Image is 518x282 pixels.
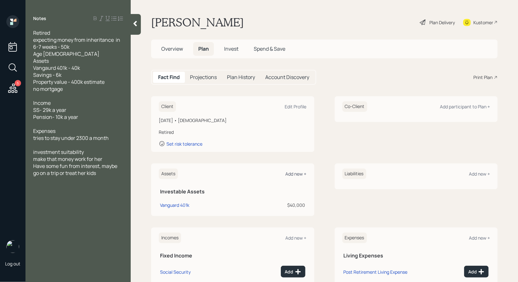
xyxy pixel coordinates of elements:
[33,99,78,120] span: Income SS- 29k a year Pension- 10k a year
[160,189,305,195] h5: Investable Assets
[342,101,367,112] h6: Co-Client
[33,148,118,177] span: investment suitability make that money work for her Have some fun from interest, maybe go on a tr...
[344,253,489,259] h5: Living Expenses
[254,45,285,52] span: Spend & Save
[159,101,176,112] h6: Client
[160,269,191,275] div: Social Security
[158,74,180,80] h5: Fact Find
[5,261,20,267] div: Log out
[190,74,217,80] h5: Projections
[161,45,183,52] span: Overview
[286,235,307,241] div: Add new +
[468,269,485,275] div: Add
[159,233,181,243] h6: Incomes
[286,171,307,177] div: Add new +
[473,74,492,81] div: Print Plan
[265,74,309,80] h5: Account Discovery
[473,19,493,26] div: Kustomer
[160,253,305,259] h5: Fixed Income
[429,19,455,26] div: Plan Delivery
[250,202,305,208] div: $40,000
[440,104,490,110] div: Add participant to Plan +
[198,45,209,52] span: Plan
[344,269,408,275] div: Post Retirement Living Expense
[166,141,202,147] div: Set risk tolerance
[469,171,490,177] div: Add new +
[224,45,238,52] span: Invest
[159,117,307,124] div: [DATE] • [DEMOGRAPHIC_DATA]
[160,202,189,208] div: Vanguard 401k
[159,129,307,135] div: Retired
[281,266,305,278] button: Add
[285,269,301,275] div: Add
[159,169,178,179] h6: Assets
[33,127,109,141] span: Expenses tries to stay under 2300 a month
[285,104,307,110] div: Edit Profile
[227,74,255,80] h5: Plan History
[464,266,489,278] button: Add
[469,235,490,241] div: Add new +
[342,233,367,243] h6: Expenses
[33,29,121,92] span: Retired expecting money from inheritance in 6-7 weeks - 50k Age [DEMOGRAPHIC_DATA] Assets Vangaur...
[33,15,46,22] label: Notes
[151,15,244,29] h1: [PERSON_NAME]
[6,240,19,253] img: treva-nostdahl-headshot.png
[342,169,366,179] h6: Liabilities
[15,80,21,86] div: 5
